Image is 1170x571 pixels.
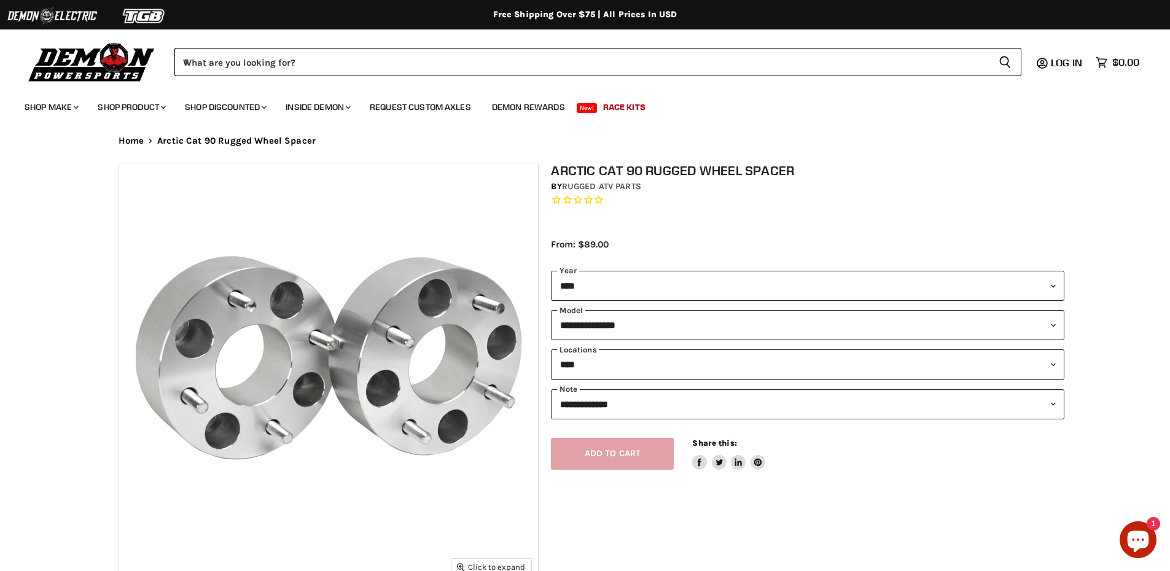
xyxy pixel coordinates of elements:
div: Free Shipping Over $75 | All Prices In USD [94,9,1077,20]
select: year [551,271,1064,301]
a: Shop Discounted [176,95,274,120]
span: New! [577,103,598,113]
div: by [551,180,1064,193]
h1: Arctic Cat 90 Rugged Wheel Spacer [551,163,1064,178]
a: Rugged ATV Parts [562,181,641,192]
img: Demon Powersports [25,40,159,84]
span: From: $89.00 [551,239,609,250]
inbox-online-store-chat: Shopify online store chat [1116,521,1160,561]
select: keys [551,349,1064,379]
span: $0.00 [1112,56,1139,68]
span: Share this: [692,438,736,448]
img: Demon Electric Logo 2 [6,4,98,28]
a: Demon Rewards [483,95,574,120]
input: When autocomplete results are available use up and down arrows to review and enter to select [174,48,989,76]
a: $0.00 [1090,53,1145,71]
select: modal-name [551,310,1064,340]
select: keys [551,389,1064,419]
aside: Share this: [692,438,765,470]
a: Log in [1045,57,1090,68]
a: Request Custom Axles [361,95,480,120]
nav: Breadcrumbs [94,136,1077,146]
span: Arctic Cat 90 Rugged Wheel Spacer [157,136,316,146]
a: Shop Make [15,95,86,120]
ul: Main menu [15,90,1136,120]
button: Search [989,48,1021,76]
form: Product [174,48,1021,76]
a: Inside Demon [276,95,358,120]
span: Rated 0.0 out of 5 stars 0 reviews [551,194,1064,207]
a: Race Kits [594,95,655,120]
a: Shop Product [88,95,173,120]
span: Log in [1051,56,1082,69]
a: Home [119,136,144,146]
img: TGB Logo 2 [98,4,190,28]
